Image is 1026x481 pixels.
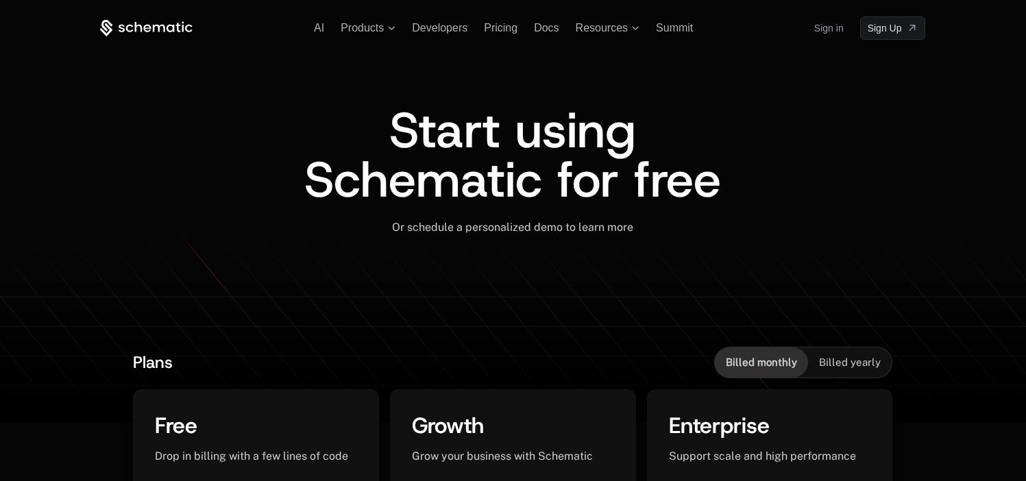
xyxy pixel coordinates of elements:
[484,22,517,34] a: Pricing
[412,411,484,440] span: Growth
[868,21,902,35] span: Sign Up
[155,449,348,463] span: Drop in billing with a few lines of code
[133,351,173,373] span: Plans
[314,22,324,34] a: AI
[726,356,797,369] span: Billed monthly
[669,411,770,440] span: Enterprise
[656,22,693,34] a: Summit
[341,22,384,34] span: Products
[412,449,593,463] span: Grow your business with Schematic
[304,97,721,212] span: Start using Schematic for free
[819,356,881,369] span: Billed yearly
[669,449,856,463] span: Support scale and high performance
[534,22,559,34] a: Docs
[576,22,628,34] span: Resources
[814,17,844,39] a: Sign in
[860,16,926,40] a: [object Object]
[392,221,633,234] span: Or schedule a personalized demo to learn more
[412,22,467,34] a: Developers
[155,411,197,440] span: Free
